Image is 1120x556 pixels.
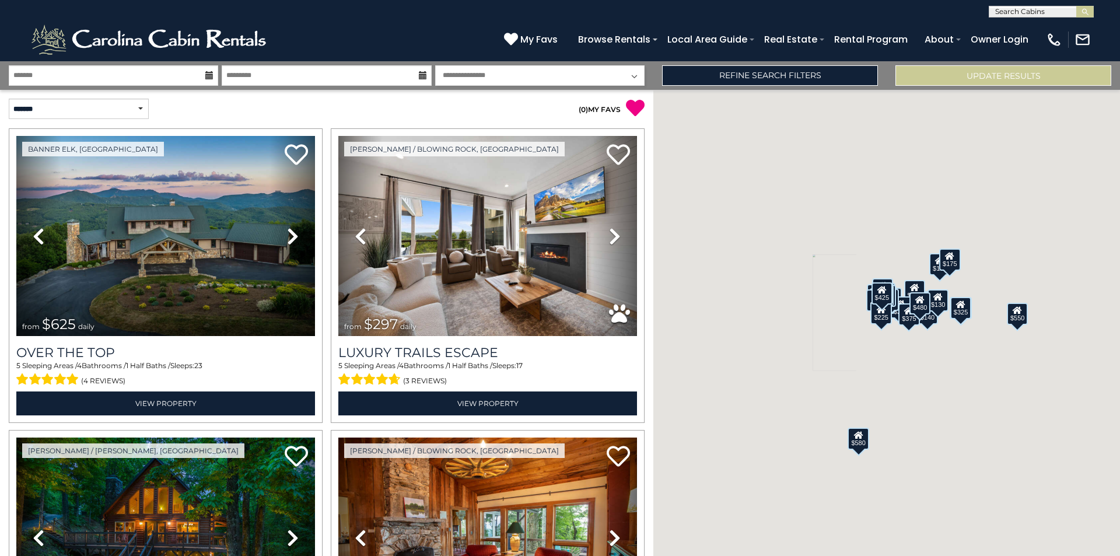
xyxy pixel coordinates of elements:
[16,391,315,415] a: View Property
[904,280,925,302] div: $349
[917,302,938,324] div: $140
[448,361,492,370] span: 1 Half Baths /
[965,29,1034,50] a: Owner Login
[890,296,911,318] div: $230
[919,29,960,50] a: About
[928,289,949,312] div: $130
[929,253,950,275] div: $175
[285,143,308,168] a: Add to favorites
[400,322,416,331] span: daily
[828,29,914,50] a: Rental Program
[579,105,621,114] a: (0)MY FAVS
[661,29,753,50] a: Local Area Guide
[81,373,125,389] span: (4 reviews)
[504,32,561,47] a: My Favs
[1046,32,1062,48] img: phone-regular-white.png
[344,322,362,331] span: from
[338,361,637,389] div: Sleeping Areas / Bathrooms / Sleeps:
[338,361,342,370] span: 5
[909,292,930,314] div: $480
[344,142,565,156] a: [PERSON_NAME] / Blowing Rock, [GEOGRAPHIC_DATA]
[848,427,869,449] div: $580
[871,282,892,304] div: $425
[895,65,1111,86] button: Update Results
[870,302,891,324] div: $225
[579,105,588,114] span: ( )
[22,322,40,331] span: from
[16,361,315,389] div: Sleeping Areas / Bathrooms / Sleeps:
[572,29,656,50] a: Browse Rentals
[285,445,308,470] a: Add to favorites
[16,361,20,370] span: 5
[42,316,76,333] span: $625
[194,361,202,370] span: 23
[403,373,447,389] span: (3 reviews)
[29,22,271,57] img: White-1-2.png
[872,278,893,300] div: $125
[662,65,878,86] a: Refine Search Filters
[126,361,170,370] span: 1 Half Baths /
[78,322,94,331] span: daily
[939,248,960,270] div: $175
[16,136,315,336] img: thumbnail_167153549.jpeg
[516,361,523,370] span: 17
[898,303,919,325] div: $375
[607,143,630,168] a: Add to favorites
[16,345,315,361] a: Over The Top
[399,361,404,370] span: 4
[950,297,971,319] div: $325
[77,361,82,370] span: 4
[364,316,398,333] span: $297
[22,443,244,458] a: [PERSON_NAME] / [PERSON_NAME], [GEOGRAPHIC_DATA]
[22,142,164,156] a: Banner Elk, [GEOGRAPHIC_DATA]
[607,445,630,470] a: Add to favorites
[338,391,637,415] a: View Property
[1007,302,1028,324] div: $550
[338,345,637,361] a: Luxury Trails Escape
[581,105,586,114] span: 0
[866,289,887,311] div: $230
[520,32,558,47] span: My Favs
[344,443,565,458] a: [PERSON_NAME] / Blowing Rock, [GEOGRAPHIC_DATA]
[1074,32,1091,48] img: mail-regular-white.png
[758,29,823,50] a: Real Estate
[338,136,637,336] img: thumbnail_168695581.jpeg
